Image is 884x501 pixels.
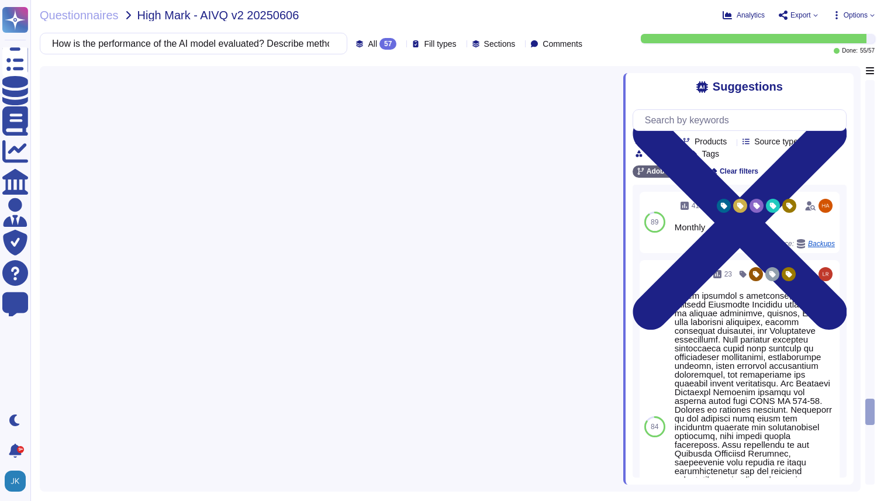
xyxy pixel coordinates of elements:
span: Fill types [424,40,456,48]
input: Search by keywords [639,110,846,130]
span: Questionnaires [40,9,119,21]
div: 57 [379,38,396,50]
img: user [819,267,833,281]
span: 84 [651,423,658,430]
div: 9+ [17,446,24,453]
span: Done: [842,48,858,54]
span: Export [790,12,811,19]
span: Analytics [737,12,765,19]
span: Comments [543,40,582,48]
span: Options [844,12,868,19]
span: Sections [484,40,516,48]
button: Analytics [723,11,765,20]
span: All [368,40,377,48]
span: 89 [651,219,658,226]
input: Search by keywords [46,33,335,54]
img: user [819,199,833,213]
img: user [5,471,26,492]
span: High Mark - AIVQ v2 20250606 [137,9,299,21]
span: 55 / 57 [860,48,875,54]
button: user [2,468,34,494]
